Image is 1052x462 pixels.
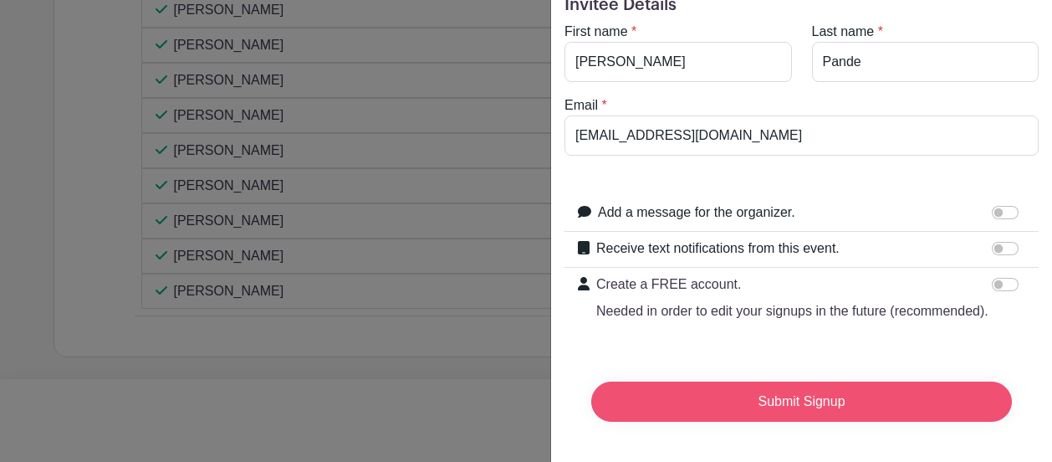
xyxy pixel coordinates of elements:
label: Email [564,95,598,116]
input: Submit Signup [591,382,1012,422]
p: Create a FREE account. [596,275,988,295]
p: Needed in order to edit your signups in the future (recommended). [596,301,988,321]
label: Add a message for the organizer. [598,203,795,223]
label: Receive text notifications from this event. [596,239,840,259]
label: First name [564,22,628,42]
label: Last name [812,22,875,42]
